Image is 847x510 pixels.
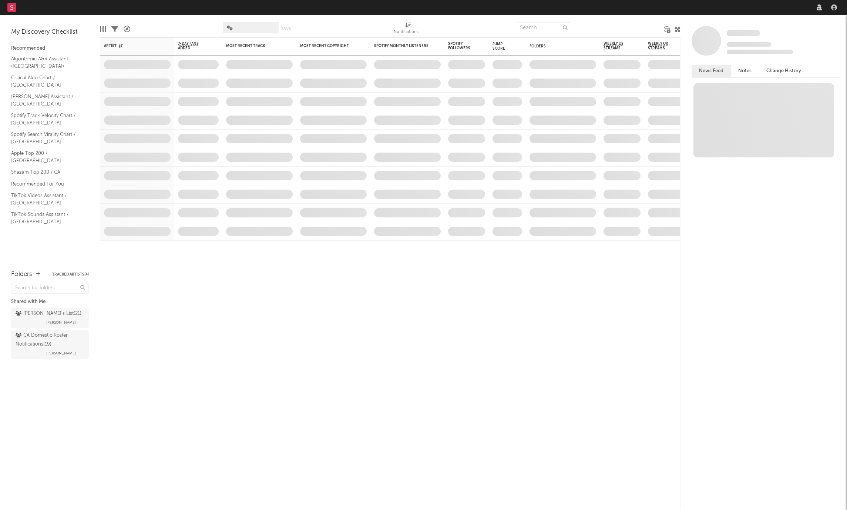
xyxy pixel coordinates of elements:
[281,27,291,31] button: Save
[11,74,81,89] a: Critical Algo Chart / [GEOGRAPHIC_DATA]
[300,44,356,48] div: Most Recent Copyright
[52,273,89,276] button: Tracked Artists(4)
[394,28,423,37] div: Notifications (Artist)
[727,30,760,37] a: Some Artist
[16,331,83,349] div: CA Domestic Roster Notifications ( 19 )
[493,42,511,51] div: Jump Score
[11,308,89,328] a: [PERSON_NAME]'s List(21)[PERSON_NAME]
[111,19,118,40] div: Filters
[46,349,76,358] span: [PERSON_NAME]
[727,50,793,54] span: 0 fans last week
[11,180,81,188] a: Recommended For You
[448,41,474,50] div: Spotify Followers
[11,130,81,146] a: Spotify Search Virality Chart / [GEOGRAPHIC_DATA]
[11,191,81,207] a: TikTok Videos Assistant / [GEOGRAPHIC_DATA]
[11,93,81,108] a: [PERSON_NAME] Assistant / [GEOGRAPHIC_DATA]
[11,210,81,226] a: TikTok Sounds Assistant / [GEOGRAPHIC_DATA]
[16,309,81,318] div: [PERSON_NAME]'s List ( 21 )
[46,318,76,327] span: [PERSON_NAME]
[394,19,423,40] div: Notifications (Artist)
[727,42,771,47] span: Tracking Since: [DATE]
[516,22,571,33] input: Search...
[692,65,731,77] button: News Feed
[11,111,81,127] a: Spotify Track Velocity Chart / [GEOGRAPHIC_DATA]
[731,65,759,77] button: Notes
[226,44,282,48] div: Most Recent Track
[727,30,760,36] span: Some Artist
[11,44,89,53] div: Recommended
[11,270,32,279] div: Folders
[104,44,159,48] div: Artist
[100,19,106,40] div: Edit Columns
[648,41,676,50] span: Weekly UK Streams
[374,44,430,48] div: Spotify Monthly Listeners
[604,41,629,50] span: Weekly US Streams
[11,168,81,176] a: Shazam Top 200 / CA
[759,65,809,77] button: Change History
[11,297,89,306] div: Shared with Me
[11,330,89,359] a: CA Domestic Roster Notifications(19)[PERSON_NAME]
[11,149,81,164] a: Apple Top 200 / [GEOGRAPHIC_DATA]
[178,41,208,50] span: 7-Day Fans Added
[11,28,89,37] div: My Discovery Checklist
[11,55,81,70] a: Algorithmic A&R Assistant ([GEOGRAPHIC_DATA])
[530,44,585,49] div: Folders
[124,19,130,40] div: A&R Pipeline
[11,283,89,294] input: Search for folders...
